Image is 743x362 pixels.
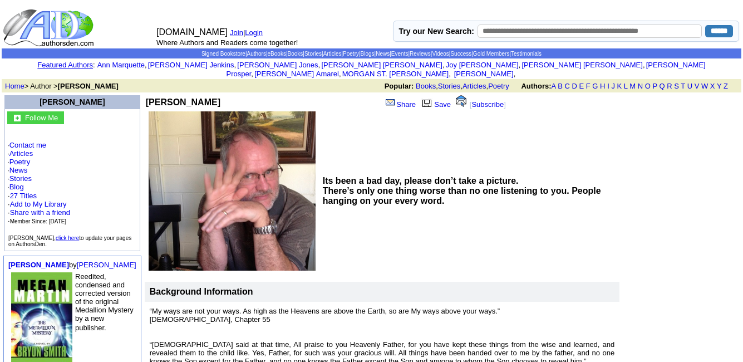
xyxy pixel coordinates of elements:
font: Reedited, condensed and corrected version of the original Medallion Mystery by a new publisher. [75,272,134,332]
font: i [645,62,646,69]
font: i [341,71,342,77]
a: Testimonials [511,51,542,57]
a: MORGAN ST. [PERSON_NAME] [342,70,449,78]
a: Blog [9,183,24,191]
a: S [674,82,679,90]
a: V [695,82,700,90]
font: Where Authors and Readers come together! [156,38,298,47]
font: i [451,71,452,77]
a: Add to My Library [10,200,67,208]
img: library.gif [421,98,433,107]
b: Background Information [150,287,253,296]
a: Join [230,28,243,37]
a: [PERSON_NAME] [77,261,136,269]
b: [PERSON_NAME] [58,82,119,90]
a: U [687,82,692,90]
font: i [520,62,521,69]
font: · · · · · · [7,141,137,226]
font: Follow Me [25,114,58,122]
a: News [376,51,390,57]
a: X [710,82,715,90]
a: Poetry [343,51,359,57]
font: · [8,192,70,225]
a: [PERSON_NAME] Prosper [227,61,706,78]
a: Home [5,82,24,90]
label: Try our New Search: [399,27,474,36]
a: Ann Marquette [97,61,145,69]
font: Member Since: [DATE] [10,218,67,224]
a: Contact me [9,141,46,149]
a: J [611,82,615,90]
a: W [701,82,708,90]
a: F [586,82,591,90]
a: O [645,82,651,90]
a: [PERSON_NAME] Jones [237,61,318,69]
a: Poetry [9,158,31,166]
a: Subscribe [471,100,504,109]
a: 27 Titles [10,192,37,200]
a: [PERSON_NAME] [40,97,105,106]
font: , , , , , , , , , , [97,61,706,78]
a: H [600,82,605,90]
a: Books [416,82,436,90]
font: i [236,62,237,69]
font: i [147,62,148,69]
font: [ [470,100,472,109]
a: eBooks [268,51,286,57]
a: Stories [438,82,460,90]
a: Featured Authors [37,61,93,69]
a: News [9,166,28,174]
a: Stories [9,174,32,183]
a: L [624,82,628,90]
a: Y [717,82,721,90]
span: | | | | | | | | | | | | | | [201,51,542,57]
a: [PERSON_NAME] Jenkins [148,61,234,69]
a: [PERSON_NAME] Amarel [254,70,339,78]
font: i [320,62,321,69]
a: M [629,82,636,90]
a: Books [288,51,303,57]
a: Articles [9,149,33,158]
a: [PERSON_NAME] [8,261,69,269]
a: Poetry [488,82,509,90]
b: Its been a bad day, please don’t take a picture. There’s only one thing worse than no one listeni... [323,176,601,206]
a: Gold Members [473,51,510,57]
a: Articles [323,51,342,57]
font: > Author > [5,82,119,90]
a: Events [391,51,409,57]
font: i [515,71,516,77]
a: Joy [PERSON_NAME] [446,61,519,69]
a: G [592,82,598,90]
b: Authors: [521,82,551,90]
a: click here [56,235,79,241]
a: N [638,82,643,90]
a: A [552,82,556,90]
font: by [8,261,136,269]
font: [DOMAIN_NAME] [156,27,228,37]
img: See larger image [149,111,316,271]
font: , , , [385,82,738,90]
a: K [617,82,622,90]
a: B [558,82,563,90]
a: Share with a friend [10,208,70,217]
a: Save [420,100,451,109]
font: i [445,62,446,69]
font: [PERSON_NAME], to update your pages on AuthorsDen. [8,235,131,247]
a: I [607,82,609,90]
font: i [253,71,254,77]
a: Z [724,82,728,90]
font: ] [504,100,506,109]
a: Articles [462,82,486,90]
a: Stories [304,51,322,57]
img: share_page.gif [386,98,395,107]
a: [PERSON_NAME] [PERSON_NAME] [521,61,642,69]
b: Popular: [385,82,414,90]
font: · · · [8,200,70,225]
a: D [572,82,577,90]
a: Share [385,100,416,109]
a: Follow Me [25,112,58,122]
b: [PERSON_NAME] [146,97,220,107]
img: gc.jpg [14,115,21,121]
a: P [652,82,657,90]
